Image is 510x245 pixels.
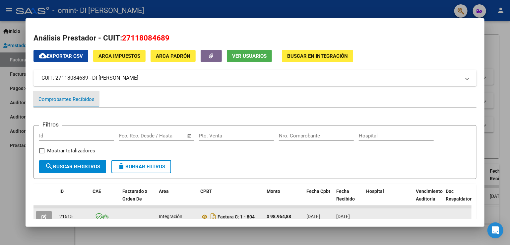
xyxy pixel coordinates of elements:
[117,162,125,170] mat-icon: delete
[159,189,169,194] span: Area
[287,53,348,59] span: Buscar en Integración
[227,50,272,62] button: Ver Usuarios
[151,50,196,62] button: ARCA Padrón
[267,214,291,219] strong: $ 98.964,88
[59,189,64,194] span: ID
[39,120,62,129] h3: Filtros
[93,189,101,194] span: CAE
[119,133,146,139] input: Fecha inicio
[38,96,95,103] div: Comprobantes Recibidos
[232,53,267,59] span: Ver Usuarios
[33,50,88,62] button: Exportar CSV
[487,222,503,238] div: Open Intercom Messenger
[306,189,330,194] span: Fecha Cpbt
[39,160,106,173] button: Buscar Registros
[416,189,443,202] span: Vencimiento Auditoría
[218,214,255,219] strong: Factura C: 1 - 804
[156,184,198,213] datatable-header-cell: Area
[264,184,304,213] datatable-header-cell: Monto
[33,33,477,44] h2: Análisis Prestador - CUIT:
[209,211,218,222] i: Descargar documento
[152,133,184,139] input: Fecha fin
[39,53,83,59] span: Exportar CSV
[111,160,171,173] button: Borrar Filtros
[117,164,165,170] span: Borrar Filtros
[159,214,182,219] span: Integración
[306,214,320,219] span: [DATE]
[443,184,483,213] datatable-header-cell: Doc Respaldatoria
[156,53,190,59] span: ARCA Padrón
[198,184,264,213] datatable-header-cell: CPBT
[304,184,334,213] datatable-header-cell: Fecha Cpbt
[98,53,140,59] span: ARCA Impuestos
[59,214,73,219] span: 21615
[446,189,476,202] span: Doc Respaldatoria
[33,70,477,86] mat-expansion-panel-header: CUIT: 27118084689 - DI [PERSON_NAME]
[413,184,443,213] datatable-header-cell: Vencimiento Auditoría
[45,162,53,170] mat-icon: search
[334,184,363,213] datatable-header-cell: Fecha Recibido
[45,164,100,170] span: Buscar Registros
[336,214,350,219] span: [DATE]
[186,132,193,140] button: Open calendar
[282,50,353,62] button: Buscar en Integración
[120,184,156,213] datatable-header-cell: Facturado x Orden De
[267,189,280,194] span: Monto
[336,189,355,202] span: Fecha Recibido
[47,147,95,155] span: Mostrar totalizadores
[39,52,47,60] mat-icon: cloud_download
[366,189,384,194] span: Hospital
[122,189,147,202] span: Facturado x Orden De
[200,189,212,194] span: CPBT
[363,184,413,213] datatable-header-cell: Hospital
[90,184,120,213] datatable-header-cell: CAE
[41,74,461,82] mat-panel-title: CUIT: 27118084689 - DI [PERSON_NAME]
[57,184,90,213] datatable-header-cell: ID
[122,34,169,42] span: 27118084689
[93,50,146,62] button: ARCA Impuestos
